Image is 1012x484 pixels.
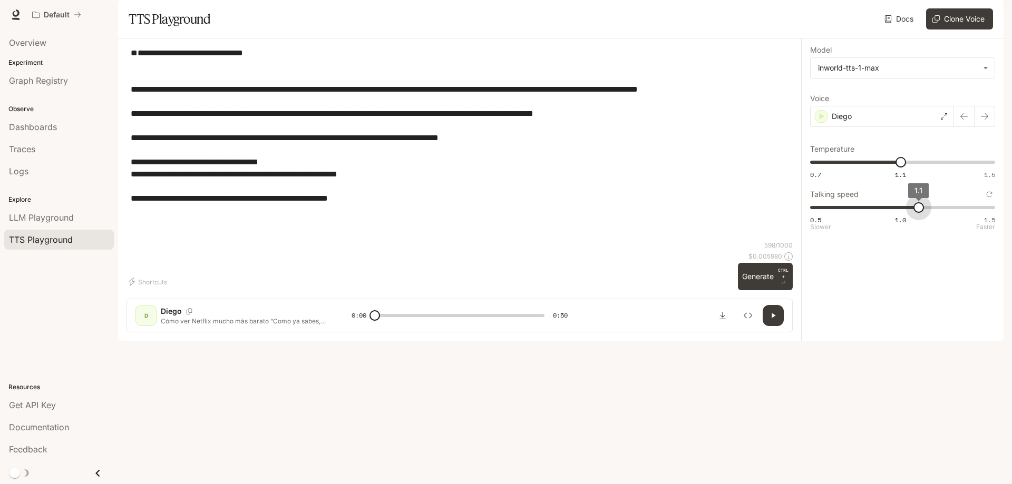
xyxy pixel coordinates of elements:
p: ⏎ [778,267,789,286]
p: Diego [832,111,852,122]
p: Diego [161,306,182,317]
p: CTRL + [778,267,789,280]
button: GenerateCTRL +⏎ [738,263,793,290]
p: Cómo ver Netflix mucho más barato “Como ya sabes, la suscripción de Netflix está muy cara… pero l... [161,317,326,325]
p: Slower [810,224,831,230]
button: Reset to default [984,189,995,200]
h1: TTS Playground [129,8,210,29]
button: Download audio [712,305,733,326]
div: inworld-tts-1-max [811,58,995,78]
p: $ 0.005980 [748,252,782,261]
p: Talking speed [810,191,859,198]
button: All workspaces [27,4,86,25]
span: 1.5 [984,170,995,179]
p: Default [44,11,70,19]
p: Faster [976,224,995,230]
div: inworld-tts-1-max [818,63,978,73]
span: 0.7 [810,170,821,179]
div: D [138,307,154,324]
span: 1.0 [895,215,906,224]
span: 0:50 [553,310,568,321]
a: Docs [882,8,918,29]
span: 1.5 [984,215,995,224]
span: 1.1 [895,170,906,179]
span: 0:00 [352,310,366,321]
button: Copy Voice ID [182,308,197,314]
span: 0.5 [810,215,821,224]
span: 1.1 [914,186,922,195]
p: Temperature [810,145,854,153]
button: Clone Voice [926,8,993,29]
p: Model [810,46,832,54]
button: Shortcuts [126,273,171,290]
button: Inspect [737,305,758,326]
p: Voice [810,95,829,102]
